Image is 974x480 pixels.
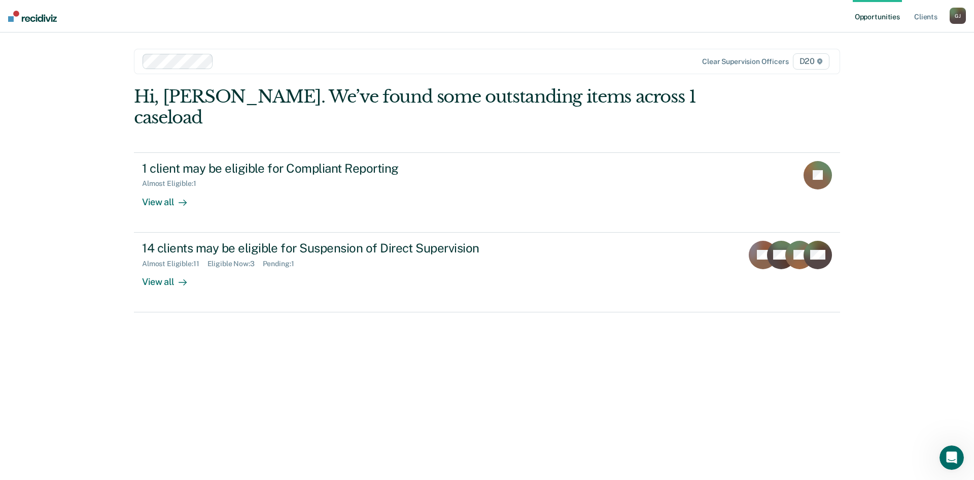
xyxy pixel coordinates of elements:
div: Almost Eligible : 11 [142,260,207,268]
div: 14 clients may be eligible for Suspension of Direct Supervision [142,241,498,255]
span: D20 [793,53,829,70]
a: 14 clients may be eligible for Suspension of Direct SupervisionAlmost Eligible:11Eligible Now:3Pe... [134,233,840,312]
div: View all [142,268,199,287]
button: GJ [950,8,966,24]
div: Hi, [PERSON_NAME]. We’ve found some outstanding items across 1 caseload [134,86,699,128]
div: Clear supervision officers [702,57,788,66]
div: G J [950,8,966,24]
div: Eligible Now : 3 [207,260,263,268]
a: 1 client may be eligible for Compliant ReportingAlmost Eligible:1View all [134,152,840,233]
img: Recidiviz [8,11,57,22]
iframe: Intercom live chat [940,445,964,470]
div: Almost Eligible : 1 [142,179,204,188]
div: Pending : 1 [263,260,302,268]
div: 1 client may be eligible for Compliant Reporting [142,161,498,176]
div: View all [142,188,199,208]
